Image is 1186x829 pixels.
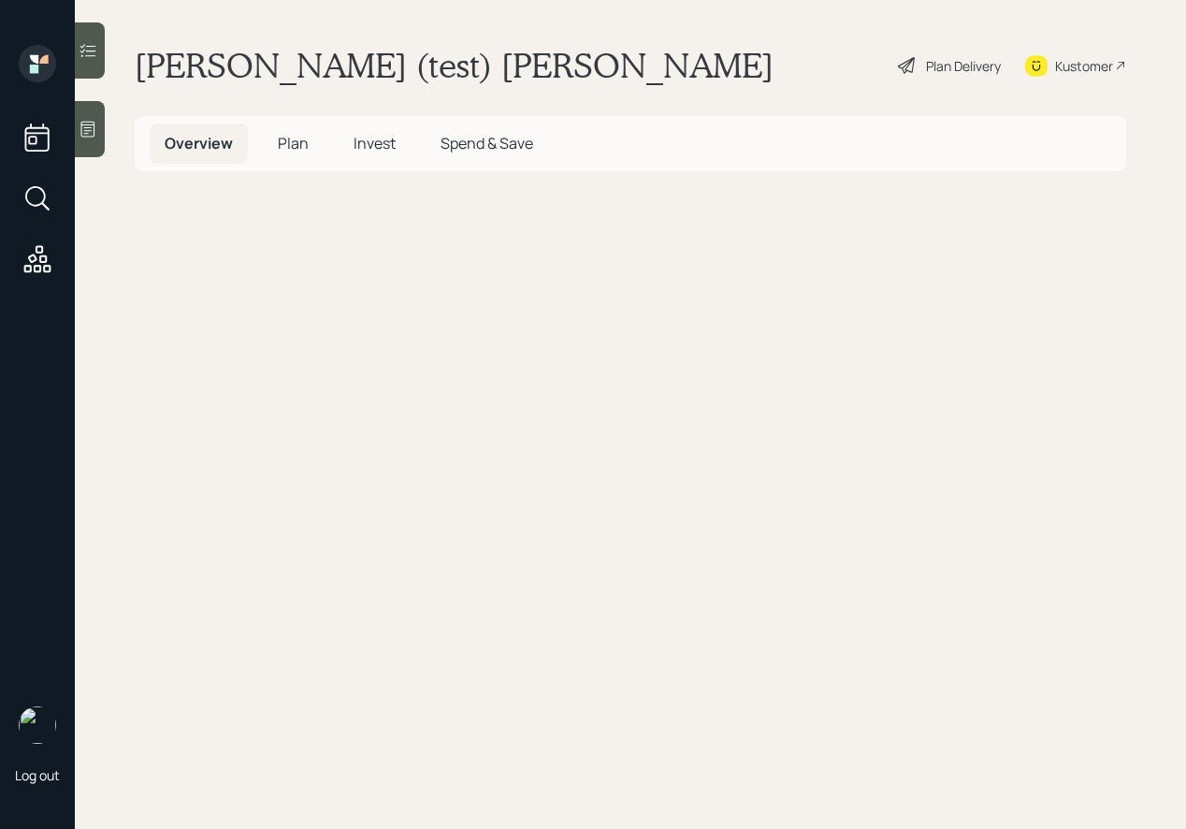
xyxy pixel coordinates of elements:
span: Plan [278,133,309,153]
span: Spend & Save [441,133,533,153]
span: Invest [354,133,396,153]
div: Plan Delivery [926,56,1001,76]
span: Overview [165,133,233,153]
div: Log out [15,766,60,784]
img: aleksandra-headshot.png [19,706,56,744]
h1: [PERSON_NAME] (test) [PERSON_NAME] [135,45,774,86]
div: Kustomer [1055,56,1113,76]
